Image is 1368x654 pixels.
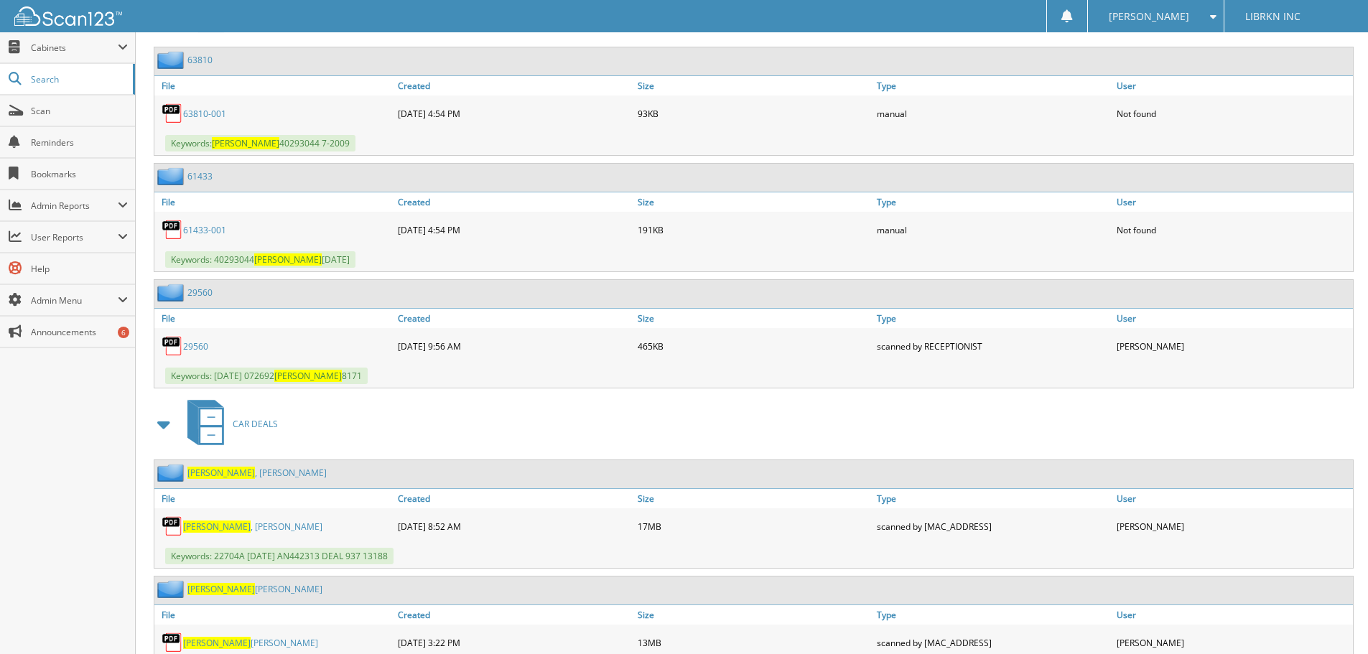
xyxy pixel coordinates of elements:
a: [PERSON_NAME], [PERSON_NAME] [183,520,322,533]
img: folder2.png [157,580,187,598]
div: Not found [1113,215,1353,244]
div: manual [873,215,1113,244]
div: [PERSON_NAME] [1113,332,1353,360]
img: folder2.png [157,51,187,69]
a: Type [873,76,1113,95]
span: [PERSON_NAME] [1109,12,1189,21]
a: File [154,76,394,95]
span: Keywords: 40293044 7-2009 [165,135,355,151]
a: 29560 [183,340,208,352]
a: 29560 [187,286,213,299]
a: User [1113,76,1353,95]
a: File [154,309,394,328]
a: File [154,605,394,625]
span: Keywords: [DATE] 072692 8171 [165,368,368,384]
img: scan123-logo-white.svg [14,6,122,26]
span: [PERSON_NAME] [183,637,251,649]
div: manual [873,99,1113,128]
div: 465KB [634,332,874,360]
div: [PERSON_NAME] [1113,512,1353,541]
a: [PERSON_NAME][PERSON_NAME] [187,583,322,595]
span: [PERSON_NAME] [183,520,251,533]
img: folder2.png [157,464,187,482]
span: Keywords: 40293044 [DATE] [165,251,355,268]
a: 61433 [187,170,213,182]
a: Type [873,309,1113,328]
a: Size [634,489,874,508]
a: Type [873,489,1113,508]
span: LIBRKN INC [1245,12,1300,21]
a: Size [634,309,874,328]
img: folder2.png [157,167,187,185]
a: Created [394,605,634,625]
img: folder2.png [157,284,187,302]
a: 63810-001 [183,108,226,120]
span: Cabinets [31,42,118,54]
a: File [154,192,394,212]
span: User Reports [31,231,118,243]
a: Size [634,605,874,625]
span: [PERSON_NAME] [274,370,342,382]
div: [DATE] 4:54 PM [394,215,634,244]
div: scanned by RECEPTIONIST [873,332,1113,360]
a: Created [394,489,634,508]
a: Created [394,76,634,95]
img: PDF.png [162,632,183,653]
a: [PERSON_NAME][PERSON_NAME] [183,637,318,649]
span: Announcements [31,326,128,338]
span: [PERSON_NAME] [254,253,322,266]
div: Not found [1113,99,1353,128]
div: 17MB [634,512,874,541]
span: Help [31,263,128,275]
span: [PERSON_NAME] [187,467,255,479]
div: [DATE] 9:56 AM [394,332,634,360]
span: Keywords: 22704A [DATE] AN442313 DEAL 937 13188 [165,548,394,564]
span: CAR DEALS [233,418,278,430]
a: User [1113,309,1353,328]
a: User [1113,605,1353,625]
a: File [154,489,394,508]
div: scanned by [MAC_ADDRESS] [873,512,1113,541]
div: [DATE] 4:54 PM [394,99,634,128]
img: PDF.png [162,515,183,537]
span: Search [31,73,126,85]
a: Size [634,76,874,95]
img: PDF.png [162,219,183,240]
a: [PERSON_NAME], [PERSON_NAME] [187,467,327,479]
a: Created [394,192,634,212]
div: 93KB [634,99,874,128]
div: 191KB [634,215,874,244]
span: [PERSON_NAME] [187,583,255,595]
img: PDF.png [162,335,183,357]
div: 6 [118,327,129,338]
span: Admin Reports [31,200,118,212]
a: User [1113,192,1353,212]
span: Reminders [31,136,128,149]
a: Type [873,605,1113,625]
span: [PERSON_NAME] [212,137,279,149]
a: Created [394,309,634,328]
a: CAR DEALS [179,396,278,452]
a: 63810 [187,54,213,66]
img: PDF.png [162,103,183,124]
a: 61433-001 [183,224,226,236]
span: Scan [31,105,128,117]
a: User [1113,489,1353,508]
span: Admin Menu [31,294,118,307]
div: [DATE] 8:52 AM [394,512,634,541]
span: Bookmarks [31,168,128,180]
a: Size [634,192,874,212]
a: Type [873,192,1113,212]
